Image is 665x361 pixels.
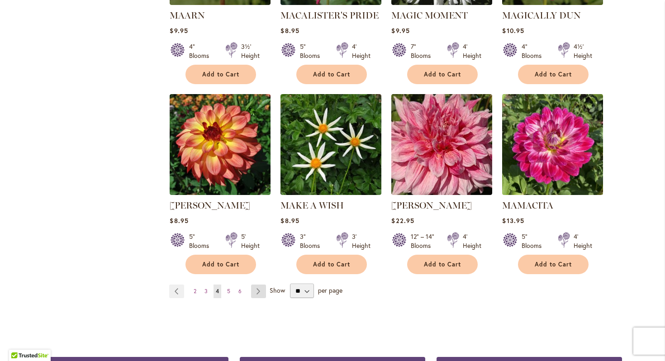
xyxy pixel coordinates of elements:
img: MAKE A WISH [280,94,381,195]
a: MAMACITA [502,200,553,211]
div: 4" Blooms [522,42,547,60]
button: Add to Cart [185,65,256,84]
iframe: Launch Accessibility Center [7,329,32,354]
img: MAI TAI [170,94,271,195]
a: 6 [236,285,244,298]
span: Add to Cart [535,71,572,78]
div: 3' Height [352,232,370,250]
div: 4½' Height [574,42,592,60]
button: Add to Cart [185,255,256,274]
button: Add to Cart [518,255,589,274]
span: 4 [216,288,219,294]
a: 3 [202,285,210,298]
span: Add to Cart [202,71,239,78]
a: [PERSON_NAME] [170,200,250,211]
img: Mamacita [502,94,603,195]
button: Add to Cart [296,65,367,84]
img: MAKI [391,94,492,195]
a: MAGIC MOMENT [391,10,468,21]
span: 6 [238,288,242,294]
span: $8.95 [280,26,299,35]
span: $8.95 [170,216,188,225]
div: 4' Height [574,232,592,250]
div: 5' Height [241,232,260,250]
span: Add to Cart [424,261,461,268]
div: 4' Height [352,42,370,60]
span: Show [270,286,285,294]
div: 4' Height [463,42,481,60]
span: Add to Cart [202,261,239,268]
a: MAKI [391,188,492,197]
span: $13.95 [502,216,524,225]
button: Add to Cart [407,255,478,274]
div: 12" – 14" Blooms [411,232,436,250]
span: Add to Cart [424,71,461,78]
div: 5" Blooms [300,42,325,60]
div: 3" Blooms [300,232,325,250]
span: 3 [204,288,208,294]
div: 5" Blooms [189,232,214,250]
span: Add to Cart [313,71,350,78]
a: 2 [191,285,199,298]
span: 2 [194,288,196,294]
button: Add to Cart [296,255,367,274]
div: 5" Blooms [522,232,547,250]
a: MAKE A WISH [280,200,344,211]
a: MAGICALLY DUN [502,10,581,21]
span: Add to Cart [313,261,350,268]
button: Add to Cart [518,65,589,84]
span: $10.95 [502,26,524,35]
span: $22.95 [391,216,414,225]
span: $8.95 [280,216,299,225]
span: per page [318,286,342,294]
span: Add to Cart [535,261,572,268]
a: Mamacita [502,188,603,197]
div: 7" Blooms [411,42,436,60]
a: 5 [225,285,233,298]
a: MAI TAI [170,188,271,197]
span: $9.95 [391,26,409,35]
span: $9.95 [170,26,188,35]
a: MAARN [170,10,205,21]
div: 4' Height [463,232,481,250]
div: 4" Blooms [189,42,214,60]
span: 5 [227,288,230,294]
a: [PERSON_NAME] [391,200,472,211]
a: MAKE A WISH [280,188,381,197]
button: Add to Cart [407,65,478,84]
div: 3½' Height [241,42,260,60]
a: MACALISTER'S PRIDE [280,10,379,21]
